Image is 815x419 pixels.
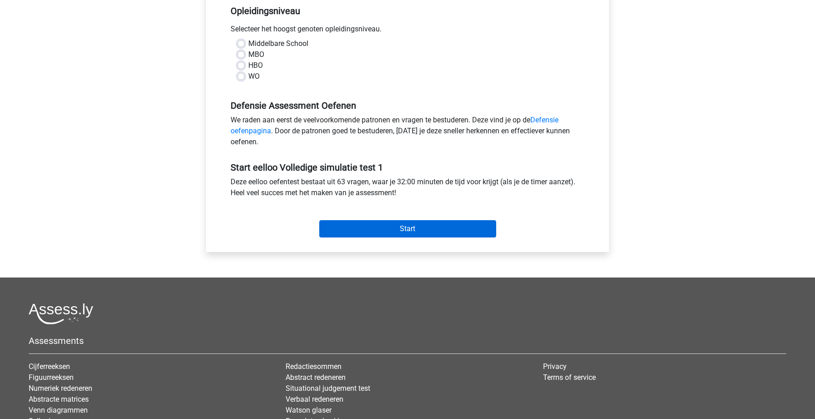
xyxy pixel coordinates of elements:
h5: Assessments [29,335,786,346]
a: Privacy [543,362,567,371]
div: Selecteer het hoogst genoten opleidingsniveau. [224,24,591,38]
a: Situational judgement test [286,384,370,393]
h5: Defensie Assessment Oefenen [231,100,584,111]
input: Start [319,220,496,237]
a: Watson glaser [286,406,332,414]
a: Figuurreeksen [29,373,74,382]
div: Deze eelloo oefentest bestaat uit 63 vragen, waar je 32:00 minuten de tijd voor krijgt (als je de... [224,177,591,202]
a: Abstract redeneren [286,373,346,382]
a: Verbaal redeneren [286,395,343,404]
label: WO [248,71,260,82]
h5: Opleidingsniveau [231,2,584,20]
a: Redactiesommen [286,362,342,371]
a: Venn diagrammen [29,406,88,414]
img: Assessly logo [29,303,93,324]
h5: Start eelloo Volledige simulatie test 1 [231,162,584,173]
label: Middelbare School [248,38,308,49]
div: We raden aan eerst de veelvoorkomende patronen en vragen te bestuderen. Deze vind je op de . Door... [224,115,591,151]
a: Abstracte matrices [29,395,89,404]
label: HBO [248,60,263,71]
label: MBO [248,49,264,60]
a: Numeriek redeneren [29,384,92,393]
a: Cijferreeksen [29,362,70,371]
a: Terms of service [543,373,596,382]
